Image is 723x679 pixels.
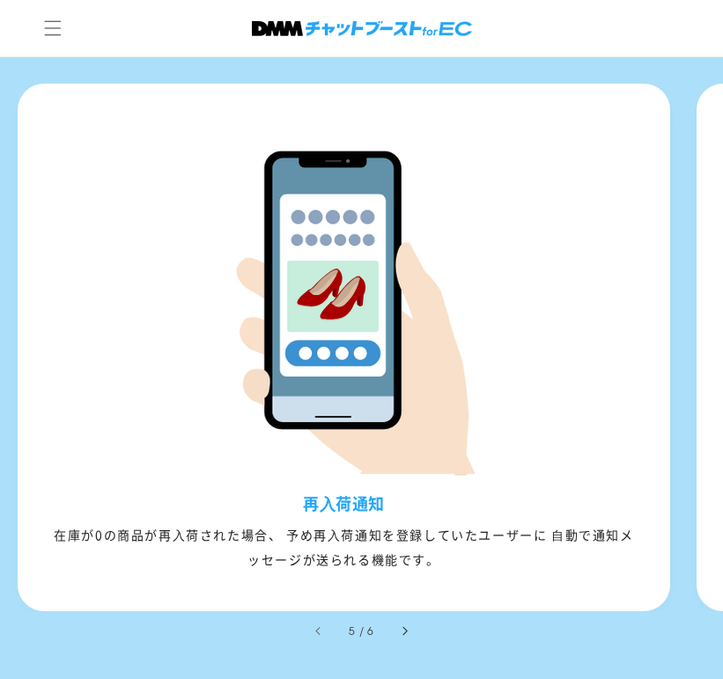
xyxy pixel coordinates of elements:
[252,21,472,36] img: 株式会社DMM Boost
[359,623,365,638] span: /
[385,611,424,650] button: 右にスライド
[33,9,72,48] summary: メニュー
[168,123,520,476] img: 再⼊荷通知
[22,522,666,572] div: 在庫が0の商品が再⼊荷された場合、 予め再⼊荷通知を登録していたユーザーに ⾃動で通知メッセージが送られる機能です。
[22,493,666,513] h3: 再⼊荷通知
[349,623,356,638] span: 5
[367,623,374,638] span: 6
[299,611,338,650] button: 左にスライド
